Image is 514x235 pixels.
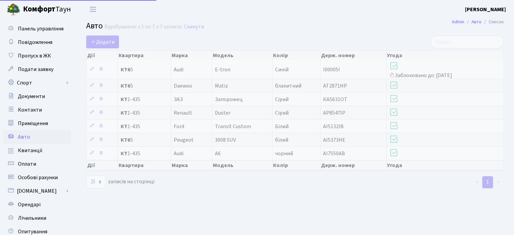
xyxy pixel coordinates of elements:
[7,3,20,16] img: logo.png
[18,133,30,141] span: Авто
[323,82,347,90] span: АТ2871НР
[323,150,345,157] span: AI7550AB
[465,5,506,14] a: [PERSON_NAME]
[184,24,204,30] a: Скинути
[323,96,347,103] span: КА5631ОТ
[3,211,71,225] a: Лічильники
[482,18,504,26] li: Список
[482,176,493,188] a: 1
[215,96,243,103] span: Запорожец
[215,82,228,90] span: Matiz
[215,109,230,117] span: Duster
[18,93,45,100] span: Документи
[18,66,53,73] span: Подати заявку
[465,6,506,13] b: [PERSON_NAME]
[23,4,71,15] span: Таун
[174,109,192,117] span: Renault
[275,150,293,157] span: чорний
[3,76,71,90] a: Спорт
[174,66,183,73] span: Audi
[121,124,168,129] span: 1-435
[452,18,464,25] a: Admin
[3,171,71,184] a: Особові рахунки
[275,136,288,144] span: білий
[118,160,171,170] th: Квартира
[18,106,42,114] span: Контакти
[121,97,168,102] span: 1-435
[215,150,221,157] span: A6
[3,90,71,103] a: Документи
[18,52,51,60] span: Пропуск в ЖК
[104,24,182,30] div: Відображено з 1 по 7 з 7 записів.
[212,51,272,60] th: Модель
[389,61,501,79] span: Заблоковано до: [DATE]
[121,109,127,117] b: КТ
[121,123,127,130] b: КТ
[275,82,301,90] span: блакитний
[171,160,212,170] th: Марка
[18,147,43,154] span: Квитанції
[18,214,46,222] span: Лічильники
[121,151,168,156] span: 1-435
[91,38,115,46] span: Додати
[386,51,504,60] th: Угода
[471,18,482,25] a: Авто
[3,130,71,144] a: Авто
[121,67,168,72] span: 5
[272,160,320,170] th: Колір
[3,184,71,198] a: [DOMAIN_NAME]
[18,201,41,208] span: Орендарі
[174,136,194,144] span: Peugeot
[3,117,71,130] a: Приміщення
[215,66,230,73] span: E-tron
[171,51,212,60] th: Марка
[3,22,71,36] a: Панель управління
[386,160,504,170] th: Угода
[121,137,168,143] span: 5
[121,96,127,103] b: КТ
[320,51,386,60] th: Держ. номер
[215,136,236,144] span: 3008 SUV
[323,136,345,144] span: АІ5373НЕ
[86,175,154,188] label: записів на сторінці
[3,36,71,49] a: Повідомлення
[121,110,168,116] span: 1-435
[431,36,504,48] input: Пошук...
[275,123,289,130] span: Білий
[86,20,103,32] span: Авто
[86,175,106,188] select: записів на сторінці
[84,4,101,15] button: Переключити навігацію
[212,160,272,170] th: Модель
[275,66,289,73] span: Синій
[3,157,71,171] a: Оплати
[174,150,183,157] span: Audi
[323,123,344,130] span: АІ5132ІВ
[320,160,386,170] th: Держ. номер
[18,25,64,32] span: Панель управління
[3,198,71,211] a: Орендарі
[121,150,127,157] b: КТ
[86,36,119,48] a: Додати
[3,49,71,63] a: Пропуск в ЖК
[323,66,340,73] span: І00005І
[3,103,71,117] a: Контакти
[442,15,514,29] nav: breadcrumb
[272,51,320,60] th: Колір
[18,160,36,168] span: Оплати
[23,4,55,15] b: Комфорт
[121,66,130,73] b: КТ6
[121,136,130,144] b: КТ6
[215,123,251,130] span: Transit Custom
[121,83,168,89] span: 5
[18,39,52,46] span: Повідомлення
[87,160,118,170] th: Дії
[275,96,289,103] span: Сірий
[275,109,289,117] span: Сірий
[18,174,58,181] span: Особові рахунки
[174,123,184,130] span: Ford
[3,144,71,157] a: Квитанції
[87,51,118,60] th: Дії
[174,96,183,103] span: ЗАЗ
[323,109,345,117] span: АР8547ІР
[118,51,171,60] th: Квартира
